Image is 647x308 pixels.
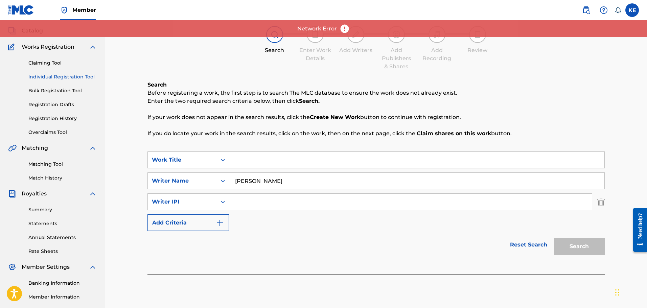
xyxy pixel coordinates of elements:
div: Add Writers [339,46,373,54]
span: Member [72,6,96,14]
img: 9d2ae6d4665cec9f34b9.svg [216,219,224,227]
img: expand [89,263,97,271]
a: Claiming Tool [28,60,97,67]
a: Registration Drafts [28,101,97,108]
p: Network Error [297,25,337,33]
span: Works Registration [22,43,74,51]
iframe: Resource Center [628,203,647,257]
img: expand [89,144,97,152]
strong: Search. [299,98,320,104]
img: Works Registration [8,43,17,51]
a: Summary [28,206,97,213]
div: Add Publishers & Shares [379,46,413,71]
span: Royalties [22,190,47,198]
a: Matching Tool [28,161,97,168]
button: Add Criteria [147,214,229,231]
div: Enter Work Details [298,46,332,63]
a: Overclaims Tool [28,129,97,136]
img: help [600,6,608,14]
a: Registration History [28,115,97,122]
div: Drag [615,282,619,303]
p: Enter the two required search criteria below, then click [147,97,605,105]
div: Notifications [615,7,621,14]
div: Review [461,46,494,54]
div: Work Title [152,156,213,164]
b: Search [147,81,167,88]
a: Match History [28,174,97,182]
p: Before registering a work, the first step is to search The MLC database to ensure the work does n... [147,89,605,97]
p: If your work does not appear in the search results, click the button to continue with registration. [147,113,605,121]
a: Banking Information [28,280,97,287]
a: Rate Sheets [28,248,97,255]
span: Matching [22,144,48,152]
img: Top Rightsholder [60,6,68,14]
div: Writer Name [152,177,213,185]
p: If you do locate your work in the search results, click on the work, then on the next page, click... [147,129,605,138]
div: Add Recording [420,46,454,63]
a: Bulk Registration Tool [28,87,97,94]
img: Member Settings [8,263,16,271]
iframe: Chat Widget [613,276,647,308]
div: Search [258,46,292,54]
div: Help [597,3,610,17]
img: Royalties [8,190,16,198]
img: expand [89,190,97,198]
img: expand [89,43,97,51]
img: Delete Criterion [597,193,605,210]
span: Member Settings [22,263,70,271]
a: Individual Registration Tool [28,73,97,80]
img: Matching [8,144,17,152]
a: Public Search [579,3,593,17]
img: error [340,24,350,34]
img: search [582,6,590,14]
strong: Create New Work [310,114,360,120]
form: Search Form [147,151,605,258]
div: Writer IPI [152,198,213,206]
img: MLC Logo [8,5,34,15]
a: Annual Statements [28,234,97,241]
a: Statements [28,220,97,227]
div: User Menu [625,3,639,17]
strong: Claim shares on this work [417,130,491,137]
a: Reset Search [507,237,551,252]
a: Member Information [28,293,97,301]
